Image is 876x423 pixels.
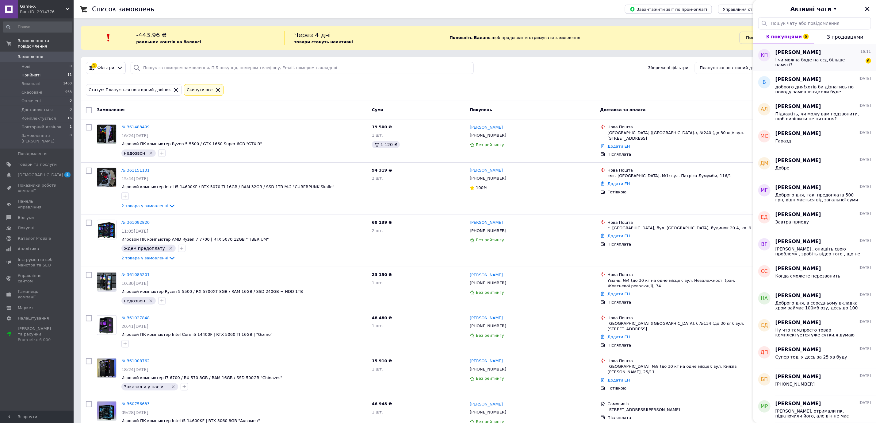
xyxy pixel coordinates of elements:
span: 1 шт. [372,281,383,285]
span: [DATE] [859,292,871,297]
span: недозвон [124,151,145,156]
span: Добре [775,165,790,170]
span: [PERSON_NAME] [775,265,821,272]
span: [DATE] [859,76,871,81]
span: Повідомлення [18,151,48,157]
button: МС[PERSON_NAME][DATE]Гаразд [753,125,876,152]
span: Маркет [18,305,33,311]
span: Гаманець компанії [18,289,57,300]
div: с. [GEOGRAPHIC_DATA], бул. [GEOGRAPHIC_DATA], будинок 20 А, кв. 9 [608,225,752,231]
span: Інструменти веб-майстра та SEO [18,257,57,268]
span: 16 [67,116,72,121]
div: Нова Пошта [608,124,752,130]
a: Додати ЕН [608,292,630,296]
span: Налаштування [18,316,49,321]
span: [DATE] [859,346,871,351]
span: Збережені фільтри: [648,65,690,71]
img: Фото товару [97,168,116,187]
span: Cума [372,107,383,112]
div: Готівкою [608,386,752,391]
img: Фото товару [97,402,116,421]
button: СС[PERSON_NAME][DATE]Когда сможете перезвонить [753,260,876,287]
a: Игровой ПК компьютер Ryzen 5 5500 / GTX 1660 Super 6GB "GTX-B" [121,142,262,146]
div: Післяплата [608,152,752,157]
button: БП[PERSON_NAME][DATE][PHONE_NUMBER] [753,368,876,395]
span: СД [761,322,768,329]
span: [PERSON_NAME] та рахунки [18,326,57,343]
span: Показники роботи компанії [18,183,57,194]
span: Аналітика [18,246,39,252]
span: Скасовані [21,90,42,95]
span: -443.96 ₴ [136,31,166,39]
a: Фото товару [97,124,117,144]
span: [PERSON_NAME] [775,373,821,380]
span: 0 [70,64,72,69]
div: Cкинути все [186,87,214,93]
div: Післяплата [608,242,752,247]
span: 16:11 [860,49,871,54]
span: [DATE] [859,103,871,108]
span: [PHONE_NUMBER] [470,133,506,138]
a: [PERSON_NAME] [470,402,503,407]
div: Післяплата [608,343,752,348]
b: реальних коштів на балансі [136,40,201,44]
span: [PERSON_NAME], отримали пк, підключили його, але він не має можливості підключитися до вайфаю. Не... [775,409,863,418]
span: [PERSON_NAME] [775,76,821,83]
span: [DATE] [859,130,871,135]
div: [GEOGRAPHIC_DATA] ([GEOGRAPHIC_DATA].), №240 (до 30 кг): вул. [STREET_ADDRESS] [608,130,752,141]
a: Фото товару [97,220,117,239]
span: недозвон [124,298,145,303]
div: Самовивіз [608,401,752,407]
span: Фільтри [98,65,114,71]
span: 0 [70,133,72,144]
a: [PERSON_NAME] [470,220,503,226]
span: 15:44[DATE] [121,176,148,181]
span: Замовлення [97,107,124,112]
a: Додати ЕН [608,378,630,382]
span: 2 товара у замовленні [121,256,168,260]
span: Управління сайтом [18,273,57,284]
input: Пошук за номером замовлення, ПІБ покупця, номером телефону, Email, номером накладної [131,62,474,74]
button: Активні чати [771,5,859,13]
span: [DATE] [859,265,871,270]
span: НА [761,295,768,302]
a: Игровой компьютер Intel i5 14600KF / RTX 5070 TI 16GB / RAM 32GB / SSD 1TB M.2 "CUBERPUNK Skalle" [121,184,335,189]
div: Нова Пошта [608,272,752,277]
button: ЕД[PERSON_NAME][DATE]Завтра приеду [753,206,876,233]
span: Оплачені [21,98,41,104]
img: Фото товару [97,273,116,291]
span: Доставка та оплата [600,107,646,112]
span: Игровой компьютер Ryzen 5 5500 / RX 5700XT 8GB / RAM 16GB / SSD 240GB + HDD 1TB [121,289,303,294]
span: 6 [803,34,809,39]
span: Підкажіть, чи можу вам подзвонити, щоб вирішити це питання? [775,111,863,121]
span: 23 150 ₴ [372,272,392,277]
div: Умань, №4 (до 30 кг на одне місце): вул. Незалежності (ран. Жовтневої революції), 74 [608,278,752,289]
span: [PERSON_NAME] [775,400,821,407]
a: № 361483499 [121,125,150,129]
a: Игровой компьютер I7 6700 / RX 570 8GB / RAM 16GB / SSD 500GB "Chinazes" [121,375,282,380]
span: 10:30[DATE] [121,281,148,286]
span: Товари та послуги [18,162,57,167]
img: Фото товару [97,125,116,144]
button: Завантажити звіт по пром-оплаті [625,5,712,14]
span: Планується повторний дзвінок [700,65,765,71]
div: , щоб продовжити отримувати замовлення [440,31,740,45]
a: № 361008762 [121,359,150,363]
span: 1460 [63,81,72,87]
div: Prom мікс 6 000 [18,337,57,343]
span: Виконані [21,81,40,87]
div: Нова Пошта [608,168,752,173]
span: Без рейтингу [476,142,504,147]
span: 1 шт. [372,367,383,371]
a: № 361151131 [121,168,150,173]
h1: Список замовлень [92,6,154,13]
a: № 361092820 [121,220,150,225]
span: ДМ [760,160,768,167]
span: [PHONE_NUMBER] [470,176,506,180]
span: [DATE] [859,400,871,406]
span: МР [761,403,768,410]
span: КП [761,52,768,59]
span: Без рейтингу [476,333,504,338]
div: Післяплата [608,300,752,305]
